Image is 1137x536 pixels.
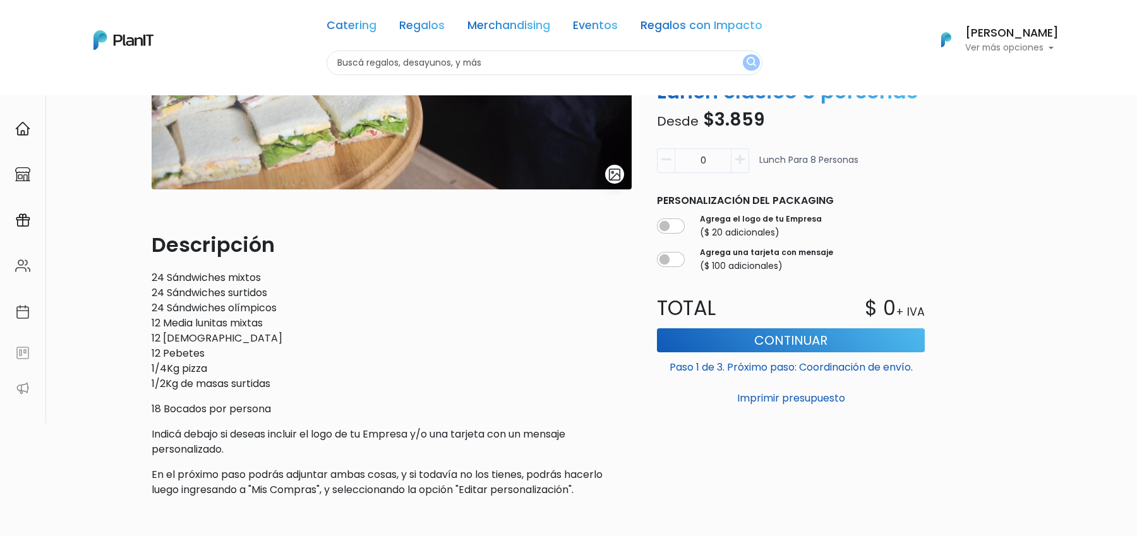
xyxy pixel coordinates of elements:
[700,259,833,273] p: ($ 100 adicionales)
[15,304,30,319] img: calendar-87d922413cdce8b2cf7b7f5f62616a5cf9e4887200fb71536465627b3292af00.svg
[700,213,822,225] label: Agrega el logo de tu Empresa
[965,28,1059,39] h6: [PERSON_NAME]
[641,20,762,35] a: Regalos con Impacto
[649,293,791,323] p: Total
[925,23,1059,56] button: PlanIt Logo [PERSON_NAME] Ver más opciones
[700,226,822,239] p: ($ 20 adicionales)
[152,230,632,260] p: Descripción
[703,107,765,132] span: $3.859
[15,213,30,228] img: campaigns-02234683943229c281be62815700db0a1741e53638e28bf9629b52c665b00959.svg
[327,51,762,75] input: Buscá regalos, desayunos, y más
[15,345,30,360] img: feedback-78b5a0c8f98aac82b08bfc38622c3050aee476f2c9584af64705fc4e61158814.svg
[657,355,925,375] p: Paso 1 de 3. Próximo paso: Coordinación de envío.
[573,20,618,35] a: Eventos
[608,167,622,182] img: gallery-light
[700,247,833,258] label: Agrega una tarjeta con mensaje
[15,167,30,182] img: marketplace-4ceaa7011d94191e9ded77b95e3339b90024bf715f7c57f8cf31f2d8c509eaba.svg
[93,30,153,50] img: PlanIt Logo
[152,402,632,417] p: 18 Bocados por persona
[865,293,896,323] p: $ 0
[657,193,925,208] p: Personalización del packaging
[657,328,925,352] button: Continuar
[327,20,376,35] a: Catering
[747,57,756,69] img: search_button-432b6d5273f82d61273b3651a40e1bd1b912527efae98b1b7a1b2c0702e16a8d.svg
[152,467,632,497] p: En el próximo paso podrás adjuntar ambas cosas, y si todavía no los tienes, podrás hacerlo luego ...
[152,270,632,391] p: 24 Sándwiches mixtos 24 Sándwiches surtidos 24 Sándwiches olímpicos 12 Media lunitas mixtas 12 [D...
[152,427,632,457] p: Indicá debajo si deseas incluir el logo de tu Empresa y/o una tarjeta con un mensaje personalizado.
[657,112,699,130] span: Desde
[467,20,550,35] a: Merchandising
[932,26,960,54] img: PlanIt Logo
[15,258,30,273] img: people-662611757002400ad9ed0e3c099ab2801c6687ba6c219adb57efc949bc21e19d.svg
[896,304,925,320] p: + IVA
[15,381,30,396] img: partners-52edf745621dab592f3b2c58e3bca9d71375a7ef29c3b500c9f145b62cc070d4.svg
[399,20,445,35] a: Regalos
[15,121,30,136] img: home-e721727adea9d79c4d83392d1f703f7f8bce08238fde08b1acbfd93340b81755.svg
[965,44,1059,52] p: Ver más opciones
[65,12,182,37] div: ¿Necesitás ayuda?
[759,153,858,178] p: Lunch para 8 personas
[657,388,925,409] button: Imprimir presupuesto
